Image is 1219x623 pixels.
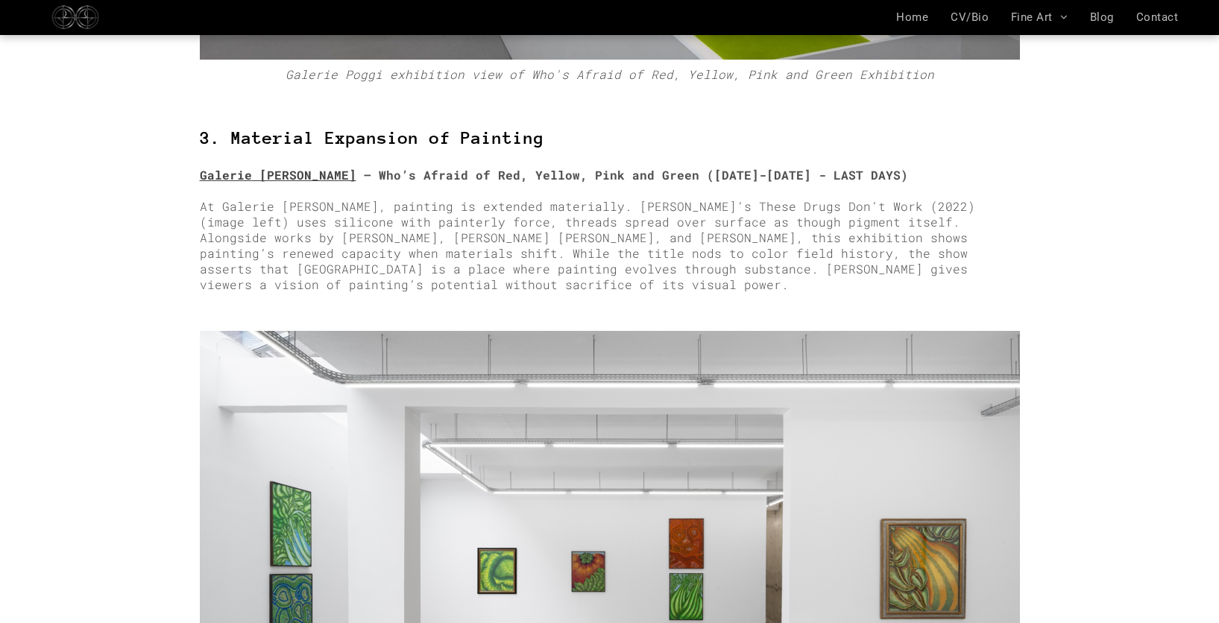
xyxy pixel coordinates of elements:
span: At Galerie [PERSON_NAME], painting is extended materially. [PERSON_NAME]’s These Drugs Don’t Work... [200,198,975,292]
a: Blog [1079,10,1125,24]
a: CV/Bio [939,10,1000,24]
a: Galerie [PERSON_NAME] [200,167,356,183]
a: Fine Art [1000,10,1079,24]
span: 3. Material Expansion of Painting [200,128,544,148]
a: Home [885,10,939,24]
a: Contact [1125,10,1189,24]
strong: — Who’s Afraid of Red, Yellow, Pink and Green ([DATE]-[DATE] - LAST DAYS) [364,167,908,183]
